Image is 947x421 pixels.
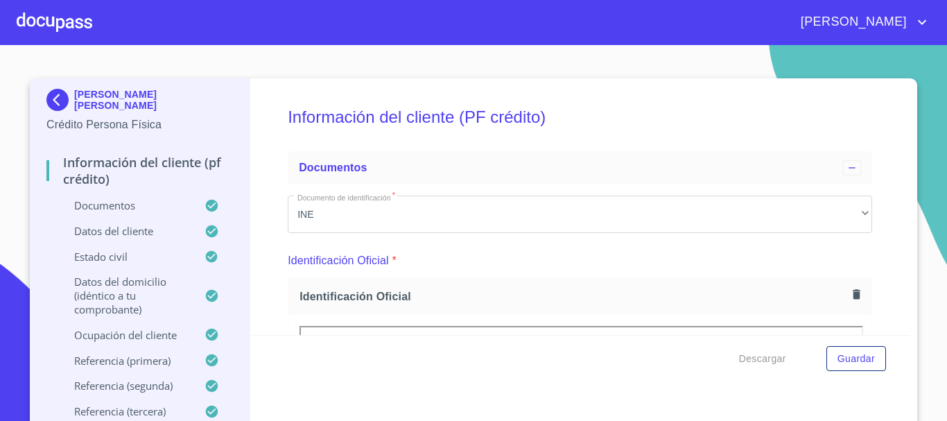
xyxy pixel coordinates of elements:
span: Descargar [739,350,786,368]
p: Documentos [46,198,205,212]
p: Referencia (primera) [46,354,205,368]
span: Documentos [299,162,367,173]
p: Identificación Oficial [288,252,389,269]
div: [PERSON_NAME] [PERSON_NAME] [46,89,233,117]
img: Docupass spot blue [46,89,74,111]
p: Referencia (segunda) [46,379,205,393]
span: [PERSON_NAME] [790,11,914,33]
p: Referencia (tercera) [46,404,205,418]
div: Documentos [288,151,872,184]
button: Descargar [733,346,792,372]
button: account of current user [790,11,930,33]
p: Crédito Persona Física [46,117,233,133]
p: Datos del domicilio (idéntico a tu comprobante) [46,275,205,316]
p: Información del cliente (PF crédito) [46,154,233,187]
h5: Información del cliente (PF crédito) [288,89,872,146]
button: Guardar [826,346,886,372]
p: [PERSON_NAME] [PERSON_NAME] [74,89,233,111]
p: Estado Civil [46,250,205,264]
p: Ocupación del Cliente [46,328,205,342]
span: Identificación Oficial [299,289,847,304]
span: Guardar [837,350,875,368]
p: Datos del cliente [46,224,205,238]
div: INE [288,196,872,233]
